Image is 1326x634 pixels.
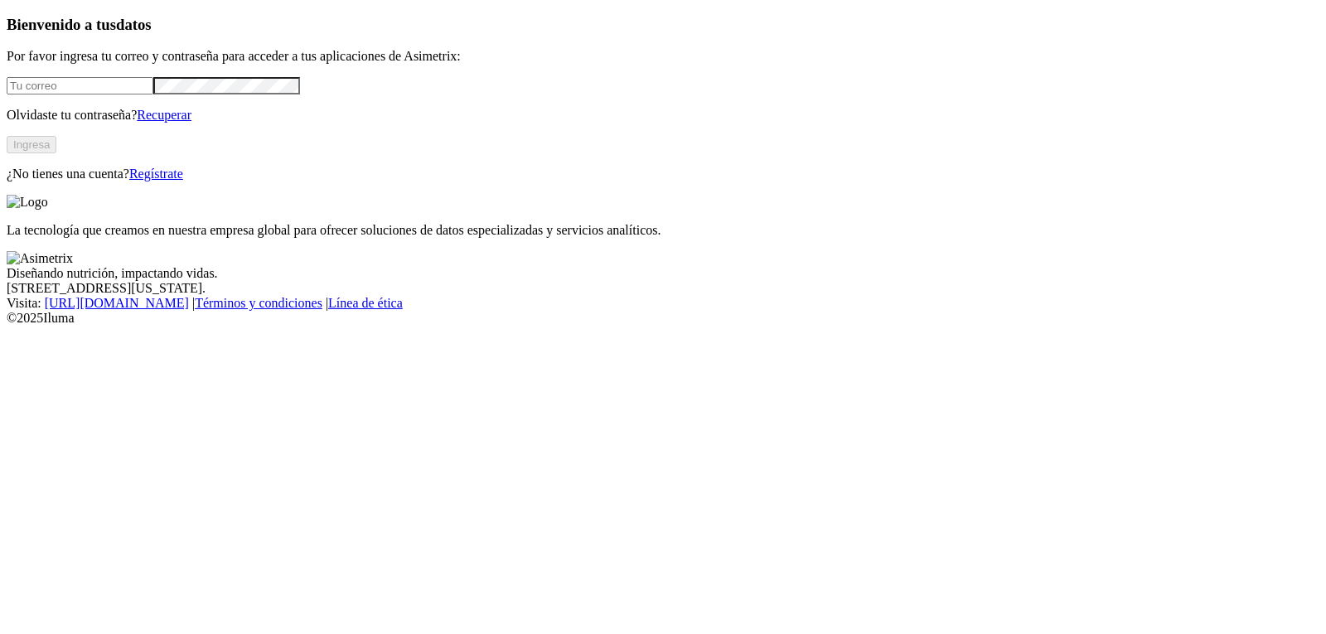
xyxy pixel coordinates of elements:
img: Asimetrix [7,251,73,266]
span: datos [116,16,152,33]
input: Tu correo [7,77,153,94]
div: Diseñando nutrición, impactando vidas. [7,266,1319,281]
img: Logo [7,195,48,210]
p: ¿No tienes una cuenta? [7,167,1319,181]
a: Recuperar [137,108,191,122]
button: Ingresa [7,136,56,153]
p: Por favor ingresa tu correo y contraseña para acceder a tus aplicaciones de Asimetrix: [7,49,1319,64]
a: [URL][DOMAIN_NAME] [45,296,189,310]
a: Términos y condiciones [195,296,322,310]
p: La tecnología que creamos en nuestra empresa global para ofrecer soluciones de datos especializad... [7,223,1319,238]
div: [STREET_ADDRESS][US_STATE]. [7,281,1319,296]
h3: Bienvenido a tus [7,16,1319,34]
a: Regístrate [129,167,183,181]
div: Visita : | | [7,296,1319,311]
div: © 2025 Iluma [7,311,1319,326]
a: Línea de ética [328,296,403,310]
p: Olvidaste tu contraseña? [7,108,1319,123]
